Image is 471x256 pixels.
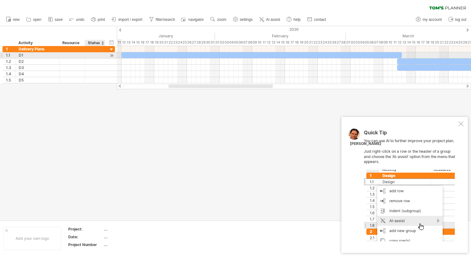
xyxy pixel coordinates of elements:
[131,39,136,46] div: Wednesday, 14 January 2026
[187,39,192,46] div: Monday, 26 January 2026
[46,16,64,24] a: save
[6,77,15,83] div: 1.5
[110,16,144,24] a: import / export
[364,39,369,46] div: Thursday, 5 March 2026
[19,65,56,71] div: D3
[19,58,56,64] div: D2
[109,52,115,59] div: scroll to activity
[6,71,15,77] div: 1.4
[439,39,444,46] div: Saturday, 21 March 2026
[19,77,56,83] div: D5
[378,39,383,46] div: Sunday, 8 March 2026
[98,17,105,22] span: print
[13,17,20,22] span: new
[70,33,215,39] div: January 2026
[220,39,224,46] div: Monday, 2 February 2026
[3,227,61,250] div: Add your own logo
[68,242,102,247] div: Project Number
[276,39,280,46] div: Saturday, 14 February 2026
[407,39,411,46] div: Saturday, 14 March 2026
[19,71,56,77] div: D4
[117,39,121,46] div: Sunday, 11 January 2026
[215,39,220,46] div: Sunday, 1 February 2026
[104,234,156,240] div: ....
[19,52,56,58] div: D1
[252,39,257,46] div: Monday, 9 February 2026
[318,39,322,46] div: Monday, 23 February 2026
[314,17,326,22] span: contact
[156,17,175,22] span: filter/search
[224,39,229,46] div: Tuesday, 3 February 2026
[327,39,332,46] div: Wednesday, 25 February 2026
[364,130,457,241] div: You can use AI to further improve your project plan. Just right-click on a row or the header of a...
[192,39,196,46] div: Tuesday, 27 January 2026
[68,226,102,232] div: Project:
[209,16,228,24] a: zoom
[118,17,142,22] span: import / export
[388,39,392,46] div: Tuesday, 10 March 2026
[355,39,360,46] div: Tuesday, 3 March 2026
[455,17,466,22] span: log out
[421,39,425,46] div: Tuesday, 17 March 2026
[238,39,243,46] div: Friday, 6 February 2026
[243,39,248,46] div: Saturday, 7 February 2026
[416,39,421,46] div: Monday, 16 March 2026
[449,39,453,46] div: Monday, 23 March 2026
[126,39,131,46] div: Tuesday, 13 January 2026
[201,39,206,46] div: Thursday, 29 January 2026
[299,39,304,46] div: Thursday, 19 February 2026
[164,39,168,46] div: Wednesday, 21 January 2026
[423,17,442,22] span: my account
[350,141,381,147] div: [PERSON_NAME]
[262,39,266,46] div: Wednesday, 11 February 2026
[350,39,355,46] div: Monday, 2 March 2026
[145,39,150,46] div: Saturday, 17 January 2026
[304,39,308,46] div: Friday, 20 February 2026
[136,39,140,46] div: Thursday, 15 January 2026
[25,16,43,24] a: open
[210,39,215,46] div: Saturday, 31 January 2026
[217,17,226,22] span: zoom
[336,39,341,46] div: Friday, 27 February 2026
[188,17,204,22] span: navigator
[280,39,285,46] div: Sunday, 15 February 2026
[55,17,63,22] span: save
[240,17,253,22] span: settings
[231,16,255,24] a: settings
[369,39,374,46] div: Friday, 6 March 2026
[425,39,430,46] div: Wednesday, 18 March 2026
[392,39,397,46] div: Wednesday, 11 March 2026
[360,39,364,46] div: Wednesday, 4 March 2026
[402,39,407,46] div: Friday, 13 March 2026
[121,39,126,46] div: Monday, 12 January 2026
[447,16,468,24] a: log out
[62,40,81,46] div: Resource
[150,39,154,46] div: Sunday, 18 January 2026
[346,39,350,46] div: Sunday, 1 March 2026
[173,39,178,46] div: Friday, 23 January 2026
[430,39,435,46] div: Thursday, 19 March 2026
[147,16,177,24] a: filter/search
[182,39,187,46] div: Sunday, 25 January 2026
[68,16,86,24] a: undo
[341,39,346,46] div: Saturday, 28 February 2026
[4,16,21,24] a: new
[154,39,159,46] div: Monday, 19 January 2026
[463,39,467,46] div: Thursday, 26 March 2026
[68,234,102,240] div: Date:
[293,17,301,22] span: help
[414,16,444,24] a: my account
[257,39,262,46] div: Tuesday, 10 February 2026
[306,16,328,24] a: contact
[104,242,156,247] div: ....
[266,17,280,22] span: AI assist
[140,39,145,46] div: Friday, 16 January 2026
[159,39,164,46] div: Tuesday, 20 January 2026
[332,39,336,46] div: Thursday, 26 February 2026
[76,17,84,22] span: undo
[6,58,15,64] div: 1.2
[104,226,156,232] div: ....
[206,39,210,46] div: Friday, 30 January 2026
[33,17,41,22] span: open
[374,39,378,46] div: Saturday, 7 March 2026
